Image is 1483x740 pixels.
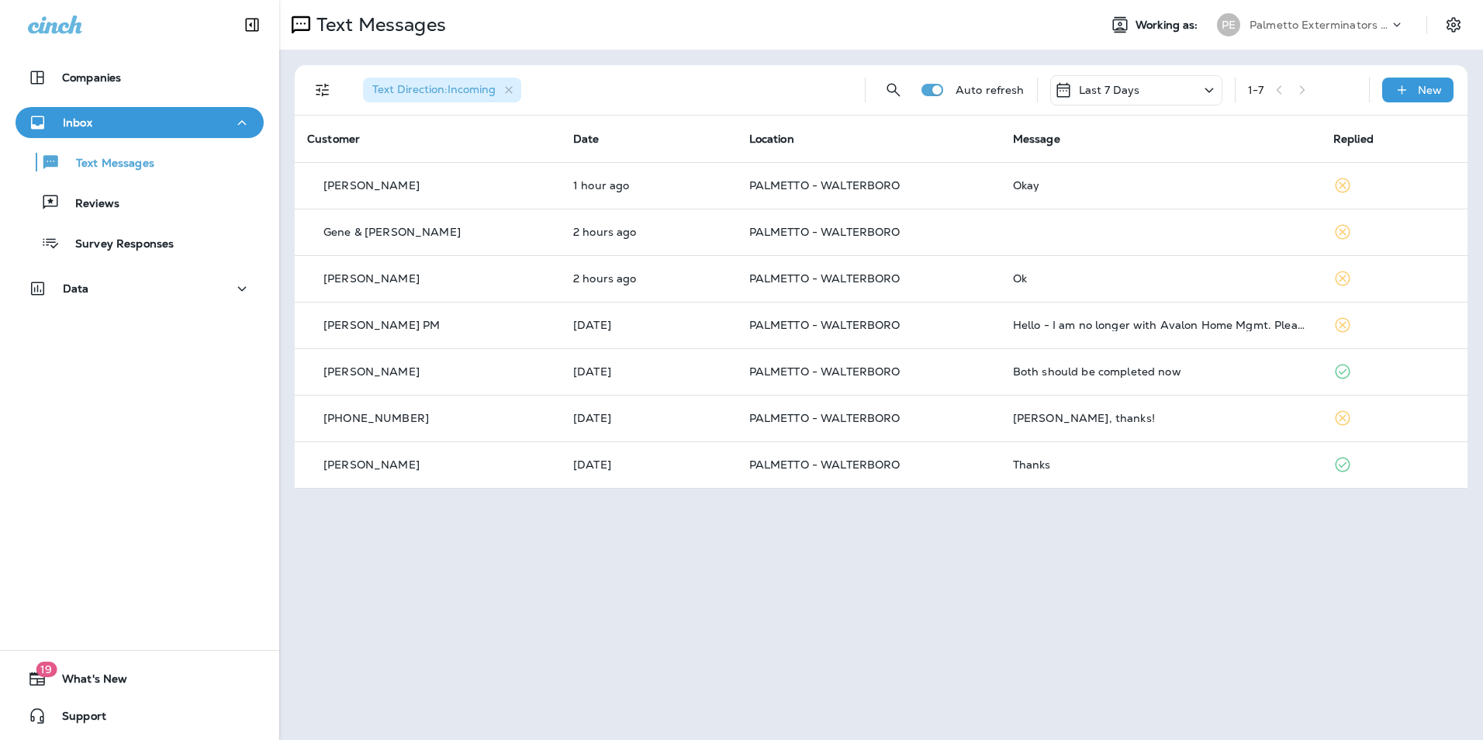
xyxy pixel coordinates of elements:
p: Oct 10, 2025 05:37 PM [573,319,724,331]
p: Data [63,282,89,295]
span: What's New [47,673,127,691]
button: Settings [1440,11,1467,39]
div: Both should be completed now [1013,365,1308,378]
p: Oct 13, 2025 08:27 AM [573,226,724,238]
button: Survey Responses [16,226,264,259]
p: Oct 9, 2025 02:38 PM [573,365,724,378]
div: Text Direction:Incoming [363,78,521,102]
span: PALMETTO - WALTERBORO [749,318,901,332]
p: [PERSON_NAME] [323,365,420,378]
p: [PERSON_NAME] PM [323,319,440,331]
div: Gotcha, thanks! [1013,412,1308,424]
button: Reviews [16,186,264,219]
p: [PERSON_NAME] [323,272,420,285]
div: Hello - I am no longer with Avalon Home Mgmt. Please contact Emily Fragus instead - (843) 801-353... [1013,319,1308,331]
span: Date [573,132,600,146]
p: Inbox [63,116,92,129]
span: PALMETTO - WALTERBORO [749,178,901,192]
p: Auto refresh [956,84,1025,96]
button: Filters [307,74,338,105]
span: PALMETTO - WALTERBORO [749,225,901,239]
p: Companies [62,71,121,84]
span: PALMETTO - WALTERBORO [749,411,901,425]
p: Palmetto Exterminators LLC [1250,19,1389,31]
div: Ok [1013,272,1308,285]
div: PE [1217,13,1240,36]
p: Oct 7, 2025 03:53 PM [573,458,724,471]
p: New [1418,84,1442,96]
button: Data [16,273,264,304]
button: Collapse Sidebar [230,9,274,40]
span: Customer [307,132,360,146]
span: Replied [1333,132,1374,146]
span: Location [749,132,794,146]
span: 19 [36,662,57,677]
button: Support [16,700,264,731]
p: Oct 7, 2025 03:58 PM [573,412,724,424]
span: PALMETTO - WALTERBORO [749,365,901,379]
span: PALMETTO - WALTERBORO [749,271,901,285]
p: Gene & [PERSON_NAME] [323,226,461,238]
p: Last 7 Days [1079,84,1140,96]
button: Inbox [16,107,264,138]
p: Survey Responses [60,237,174,252]
span: PALMETTO - WALTERBORO [749,458,901,472]
div: Thanks [1013,458,1308,471]
span: Text Direction : Incoming [372,82,496,96]
button: Companies [16,62,264,93]
button: Text Messages [16,146,264,178]
span: Working as: [1136,19,1201,32]
span: Support [47,710,106,728]
p: Text Messages [310,13,446,36]
p: Oct 13, 2025 08:57 AM [573,179,724,192]
button: 19What's New [16,663,264,694]
button: Search Messages [878,74,909,105]
span: Message [1013,132,1060,146]
p: Text Messages [60,157,154,171]
p: [PERSON_NAME] [323,458,420,471]
p: [PHONE_NUMBER] [323,412,429,424]
p: [PERSON_NAME] [323,179,420,192]
div: 1 - 7 [1248,84,1263,96]
p: Reviews [60,197,119,212]
p: Oct 13, 2025 08:19 AM [573,272,724,285]
div: Okay [1013,179,1308,192]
